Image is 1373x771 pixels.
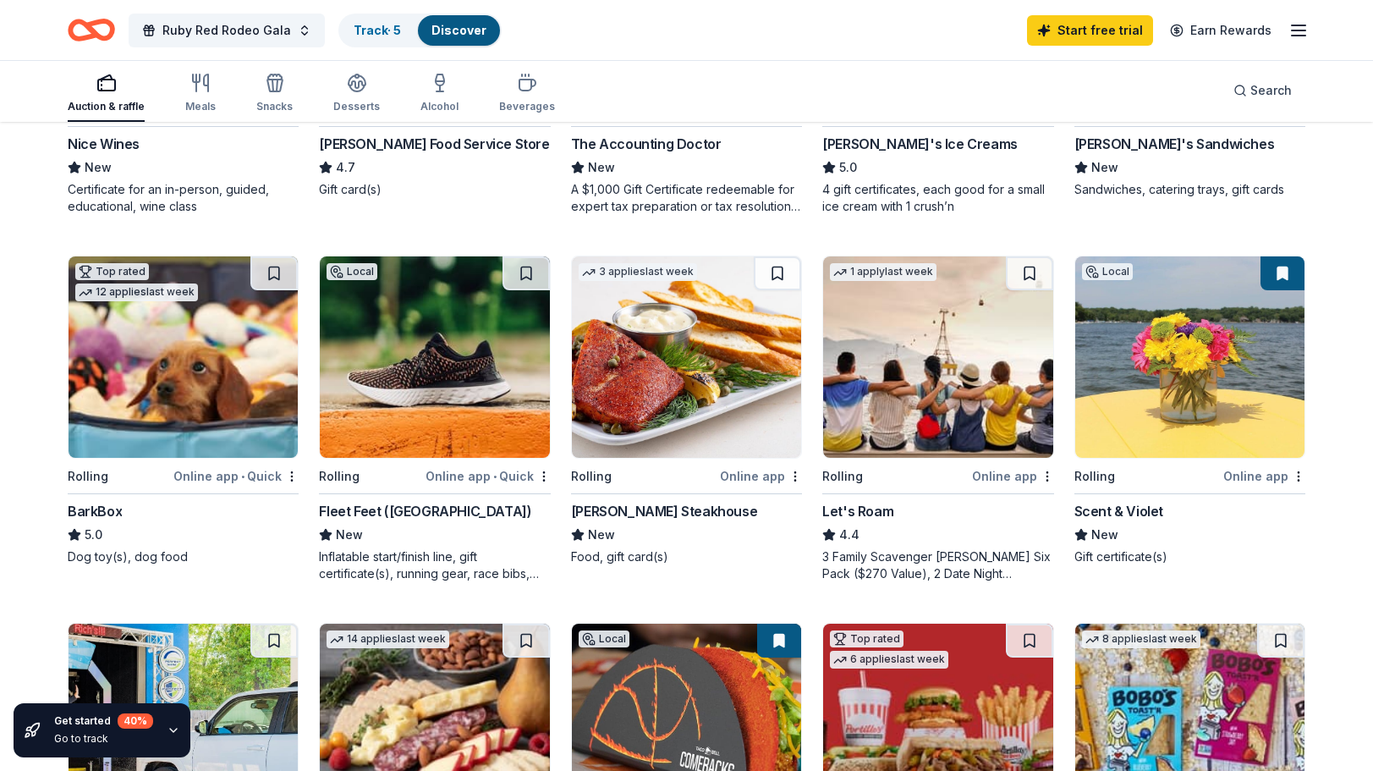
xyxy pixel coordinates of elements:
button: Ruby Red Rodeo Gala [129,14,325,47]
a: Track· 5 [354,23,401,37]
div: Dog toy(s), dog food [68,548,299,565]
span: New [85,157,112,178]
a: Image for Perry's Steakhouse3 applieslast weekRollingOnline app[PERSON_NAME] SteakhouseNewFood, g... [571,256,802,565]
span: New [336,525,363,545]
div: Rolling [68,466,108,487]
a: Discover [431,23,486,37]
div: [PERSON_NAME]'s Ice Creams [822,134,1018,154]
div: Alcohol [420,100,459,113]
div: Rolling [1074,466,1115,487]
div: Rolling [319,466,360,487]
div: [PERSON_NAME] Steakhouse [571,501,757,521]
span: 4.4 [839,525,859,545]
div: Gift certificate(s) [1074,548,1305,565]
div: Get started [54,713,153,729]
div: Gift card(s) [319,181,550,198]
div: Nice Wines [68,134,140,154]
div: 3 applies last week [579,263,697,281]
span: New [1091,525,1118,545]
div: 1 apply last week [830,263,936,281]
a: Start free trial [1027,15,1153,46]
div: Online app Quick [173,465,299,487]
img: Image for Perry's Steakhouse [572,256,801,458]
span: Ruby Red Rodeo Gala [162,20,291,41]
button: Track· 5Discover [338,14,502,47]
div: Online app [972,465,1054,487]
div: Rolling [571,466,612,487]
button: Desserts [333,66,380,122]
div: A $1,000 Gift Certificate redeemable for expert tax preparation or tax resolution services—recipi... [571,181,802,215]
div: Snacks [256,100,293,113]
button: Beverages [499,66,555,122]
div: Sandwiches, catering trays, gift cards [1074,181,1305,198]
div: Rolling [822,466,863,487]
div: 6 applies last week [830,651,948,669]
span: New [1091,157,1118,178]
button: Meals [185,66,216,122]
div: 8 applies last week [1082,631,1200,648]
button: Auction & raffle [68,66,145,122]
div: [PERSON_NAME] Food Service Store [319,134,549,154]
img: Image for BarkBox [69,256,298,458]
div: The Accounting Doctor [571,134,722,154]
div: Online app [1223,465,1305,487]
div: Food, gift card(s) [571,548,802,565]
a: Image for Fleet Feet (Houston)LocalRollingOnline app•QuickFleet Feet ([GEOGRAPHIC_DATA])NewInflat... [319,256,550,582]
a: Image for Let's Roam1 applylast weekRollingOnline appLet's Roam4.43 Family Scavenger [PERSON_NAME... [822,256,1053,582]
div: Auction & raffle [68,100,145,113]
div: Local [579,631,629,647]
div: Top rated [830,631,903,647]
span: New [588,157,615,178]
div: 3 Family Scavenger [PERSON_NAME] Six Pack ($270 Value), 2 Date Night Scavenger [PERSON_NAME] Two ... [822,548,1053,582]
div: 40 % [118,713,153,729]
div: Let's Roam [822,501,893,521]
button: Alcohol [420,66,459,122]
div: [PERSON_NAME]'s Sandwiches [1074,134,1275,154]
span: • [493,470,497,483]
span: 5.0 [839,157,857,178]
div: Scent & Violet [1074,501,1163,521]
img: Image for Let's Roam [823,256,1052,458]
div: Local [327,263,377,280]
div: Inflatable start/finish line, gift certificate(s), running gear, race bibs, coupons [319,548,550,582]
div: Beverages [499,100,555,113]
span: Search [1250,80,1292,101]
span: 4.7 [336,157,355,178]
button: Snacks [256,66,293,122]
div: Certificate for an in-person, guided, educational, wine class [68,181,299,215]
div: Online app Quick [426,465,551,487]
a: Image for Scent & VioletLocalRollingOnline appScent & VioletNewGift certificate(s) [1074,256,1305,565]
a: Image for BarkBoxTop rated12 applieslast weekRollingOnline app•QuickBarkBox5.0Dog toy(s), dog food [68,256,299,565]
div: Online app [720,465,802,487]
span: 5.0 [85,525,102,545]
div: BarkBox [68,501,122,521]
a: Earn Rewards [1160,15,1282,46]
div: Go to track [54,732,153,746]
span: New [588,525,615,545]
div: 12 applies last week [75,284,198,301]
a: Home [68,10,115,50]
div: 14 applies last week [327,631,449,648]
img: Image for Fleet Feet (Houston) [320,256,549,458]
div: 4 gift certificates, each good for a small ice cream with 1 crush’n [822,181,1053,215]
div: Local [1082,263,1133,280]
div: Top rated [75,263,149,280]
div: Fleet Feet ([GEOGRAPHIC_DATA]) [319,501,531,521]
span: • [241,470,244,483]
div: Meals [185,100,216,113]
div: Desserts [333,100,380,113]
button: Search [1220,74,1305,107]
img: Image for Scent & Violet [1075,256,1304,458]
